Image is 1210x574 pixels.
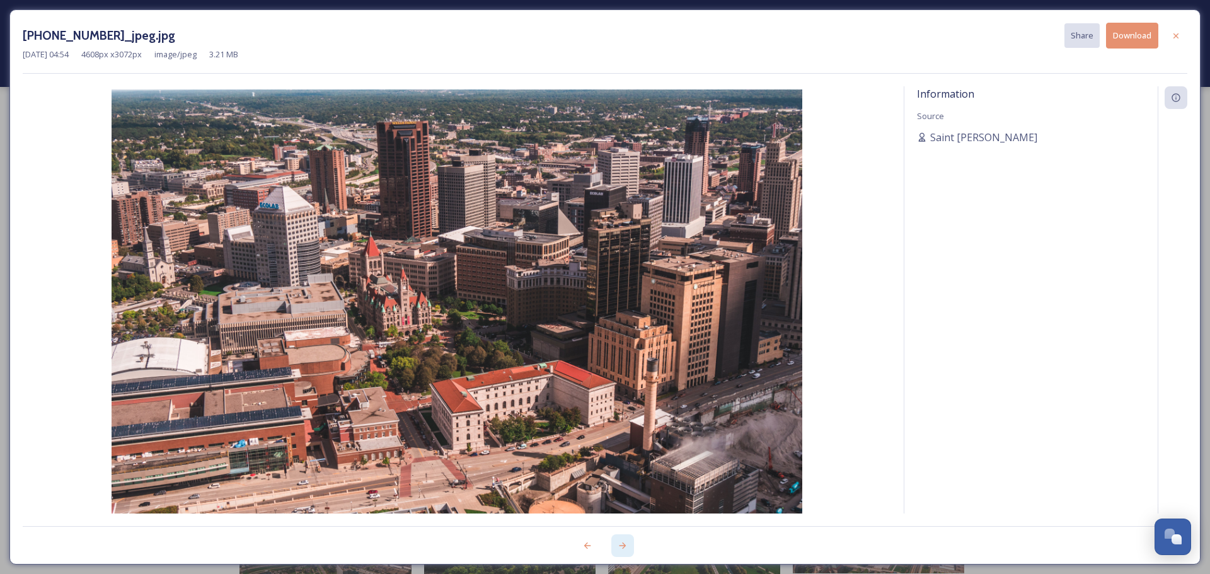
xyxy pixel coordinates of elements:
[23,89,891,550] img: 5-wl-9941c22e-0f01-4caf-81e4-008795319fce.jpg
[1106,23,1158,49] button: Download
[1064,23,1100,48] button: Share
[23,49,69,60] span: [DATE] 04:54
[917,87,974,101] span: Information
[209,49,238,60] span: 3.21 MB
[917,110,944,122] span: Source
[154,49,197,60] span: image/jpeg
[23,26,175,45] h3: [PHONE_NUMBER]_jpeg.jpg
[1155,519,1191,555] button: Open Chat
[81,49,142,60] span: 4608 px x 3072 px
[930,130,1037,145] span: Saint [PERSON_NAME]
